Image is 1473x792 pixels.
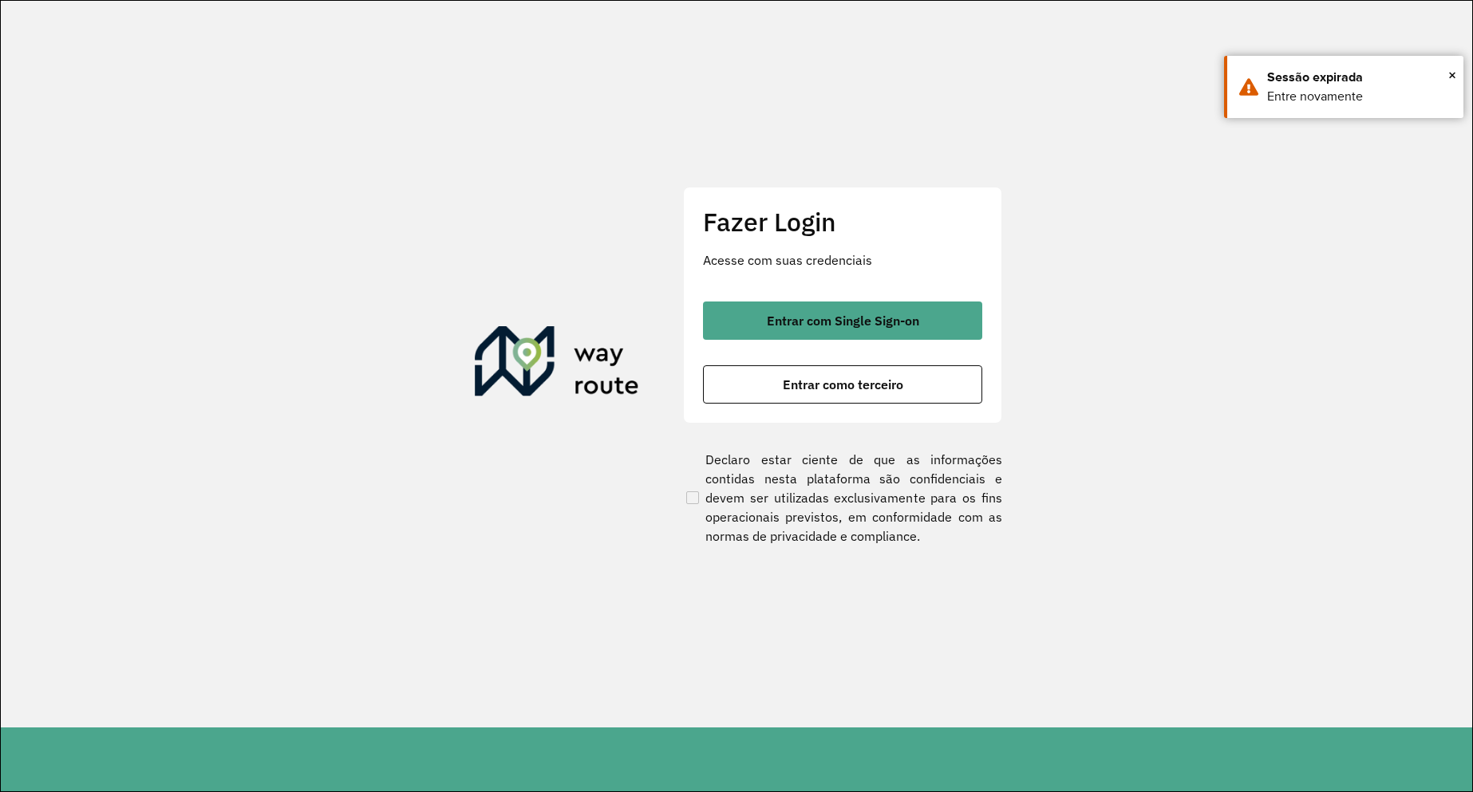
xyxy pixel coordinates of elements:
[783,378,903,391] span: Entrar como terceiro
[1267,68,1451,87] div: Sessão expirada
[767,314,919,327] span: Entrar com Single Sign-on
[1267,87,1451,106] div: Entre novamente
[703,301,982,340] button: button
[683,450,1002,546] label: Declaro estar ciente de que as informações contidas nesta plataforma são confidenciais e devem se...
[475,326,639,403] img: Roteirizador AmbevTech
[703,207,982,237] h2: Fazer Login
[1448,63,1456,87] span: ×
[703,365,982,404] button: button
[1448,63,1456,87] button: Close
[703,250,982,270] p: Acesse com suas credenciais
